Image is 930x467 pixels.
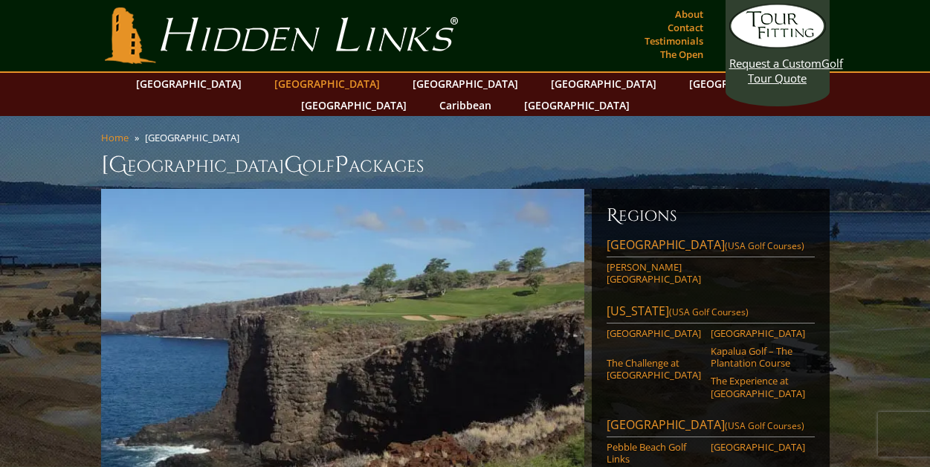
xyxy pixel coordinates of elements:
h6: Regions [607,204,815,228]
a: Request a CustomGolf Tour Quote [729,4,826,86]
a: [GEOGRAPHIC_DATA] [543,73,664,94]
a: Testimonials [641,30,707,51]
a: [GEOGRAPHIC_DATA] [517,94,637,116]
a: [GEOGRAPHIC_DATA] [711,327,805,339]
a: Contact [664,17,707,38]
a: [GEOGRAPHIC_DATA] [607,327,701,339]
a: [GEOGRAPHIC_DATA](USA Golf Courses) [607,236,815,257]
h1: [GEOGRAPHIC_DATA] olf ackages [101,150,830,180]
a: About [671,4,707,25]
span: (USA Golf Courses) [725,239,804,252]
a: [PERSON_NAME][GEOGRAPHIC_DATA] [607,261,701,286]
a: The Open [656,44,707,65]
li: [GEOGRAPHIC_DATA] [145,131,245,144]
span: G [284,150,303,180]
a: [GEOGRAPHIC_DATA] [267,73,387,94]
a: The Challenge at [GEOGRAPHIC_DATA] [607,357,701,381]
a: [GEOGRAPHIC_DATA] [129,73,249,94]
a: Kapalua Golf – The Plantation Course [711,345,805,370]
a: [US_STATE](USA Golf Courses) [607,303,815,323]
a: [GEOGRAPHIC_DATA] [294,94,414,116]
span: (USA Golf Courses) [669,306,749,318]
span: (USA Golf Courses) [725,419,804,432]
a: [GEOGRAPHIC_DATA](USA Golf Courses) [607,416,815,437]
a: [GEOGRAPHIC_DATA] [405,73,526,94]
a: Caribbean [432,94,499,116]
span: P [335,150,349,180]
a: Pebble Beach Golf Links [607,441,701,466]
a: [GEOGRAPHIC_DATA] [682,73,802,94]
span: Request a Custom [729,56,821,71]
a: [GEOGRAPHIC_DATA] [711,441,805,453]
a: The Experience at [GEOGRAPHIC_DATA] [711,375,805,399]
a: Home [101,131,129,144]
